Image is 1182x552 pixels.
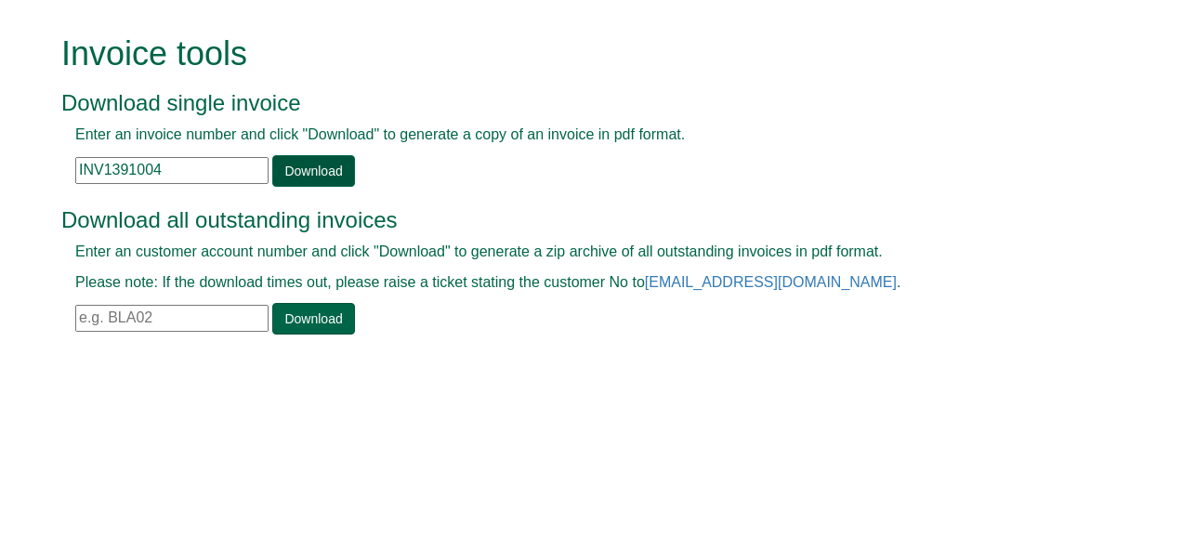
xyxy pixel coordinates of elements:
[75,157,269,184] input: e.g. INV1234
[75,272,1065,294] p: Please note: If the download times out, please raise a ticket stating the customer No to .
[645,274,897,290] a: [EMAIL_ADDRESS][DOMAIN_NAME]
[75,305,269,332] input: e.g. BLA02
[75,242,1065,263] p: Enter an customer account number and click "Download" to generate a zip archive of all outstandin...
[272,155,354,187] a: Download
[61,91,1079,115] h3: Download single invoice
[75,125,1065,146] p: Enter an invoice number and click "Download" to generate a copy of an invoice in pdf format.
[61,35,1079,72] h1: Invoice tools
[61,208,1079,232] h3: Download all outstanding invoices
[272,303,354,335] a: Download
